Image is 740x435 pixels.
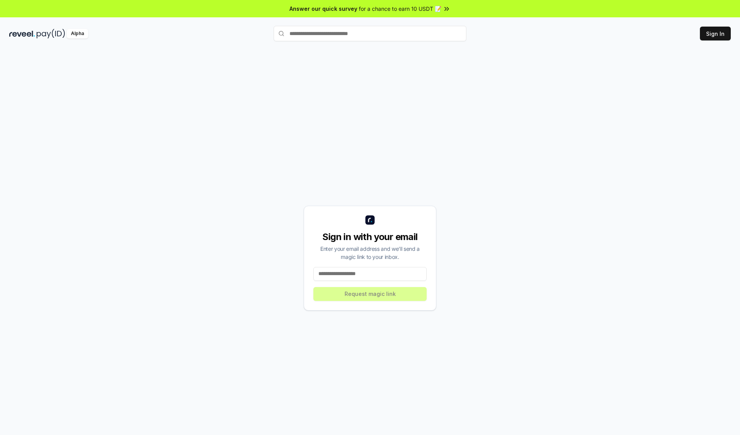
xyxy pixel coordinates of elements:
div: Sign in with your email [313,231,427,243]
div: Enter your email address and we’ll send a magic link to your inbox. [313,245,427,261]
img: reveel_dark [9,29,35,39]
img: logo_small [365,215,375,225]
span: for a chance to earn 10 USDT 📝 [359,5,441,13]
span: Answer our quick survey [289,5,357,13]
img: pay_id [37,29,65,39]
div: Alpha [67,29,88,39]
button: Sign In [700,27,731,40]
